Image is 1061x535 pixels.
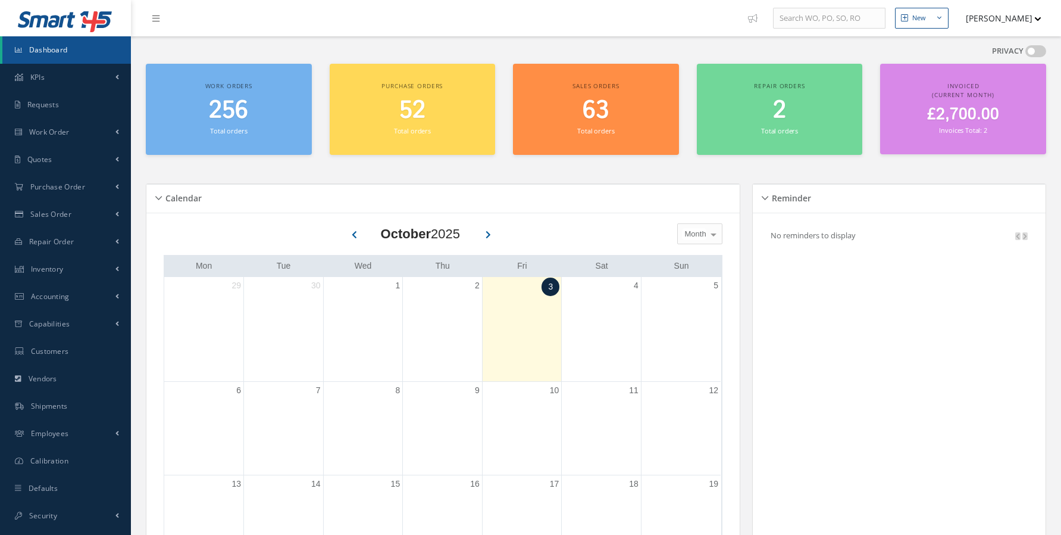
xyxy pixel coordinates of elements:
[210,126,247,135] small: Total orders
[468,475,482,493] a: October 16, 2025
[947,82,979,90] span: Invoiced
[244,277,324,382] td: September 30, 2025
[29,319,70,329] span: Capabilities
[29,237,74,247] span: Repair Order
[932,91,994,99] span: (Current Month)
[352,259,374,273] a: Wednesday
[389,475,403,493] a: October 15, 2025
[399,94,425,127] span: 52
[472,382,482,399] a: October 9, 2025
[2,36,131,64] a: Dashboard
[771,230,856,241] p: No reminders to display
[31,291,70,301] span: Accounting
[706,475,721,493] a: October 19, 2025
[768,189,811,204] h5: Reminder
[761,126,798,135] small: Total orders
[29,45,68,55] span: Dashboard
[244,381,324,475] td: October 7, 2025
[641,277,721,382] td: October 5, 2025
[547,382,562,399] a: October 10, 2025
[309,475,323,493] a: October 14, 2025
[381,224,460,244] div: 2025
[482,381,562,475] td: October 10, 2025
[31,264,64,274] span: Inventory
[314,382,323,399] a: October 7, 2025
[323,381,403,475] td: October 8, 2025
[209,94,248,127] span: 256
[773,8,885,29] input: Search WO, PO, SO, RO
[31,401,68,411] span: Shipments
[542,278,559,296] a: October 3, 2025
[583,94,609,127] span: 63
[472,277,482,294] a: October 2, 2025
[29,511,57,521] span: Security
[992,45,1024,57] label: PRIVACY
[164,277,244,382] td: September 29, 2025
[30,209,71,219] span: Sales Order
[513,64,679,155] a: Sales orders 63 Total orders
[433,259,452,273] a: Thursday
[939,126,987,135] small: Invoices Total: 2
[29,374,57,384] span: Vendors
[29,483,58,493] span: Defaults
[754,82,805,90] span: Repair orders
[162,189,202,204] h5: Calendar
[274,259,293,273] a: Tuesday
[205,82,252,90] span: Work orders
[912,13,926,23] div: New
[394,126,431,135] small: Total orders
[403,381,483,475] td: October 9, 2025
[577,126,614,135] small: Total orders
[229,475,243,493] a: October 13, 2025
[234,382,243,399] a: October 6, 2025
[547,475,562,493] a: October 17, 2025
[880,64,1046,154] a: Invoiced (Current Month) £2,700.00 Invoices Total: 2
[403,277,483,382] td: October 2, 2025
[330,64,496,155] a: Purchase orders 52 Total orders
[672,259,691,273] a: Sunday
[146,64,312,155] a: Work orders 256 Total orders
[393,277,402,294] a: October 1, 2025
[711,277,721,294] a: October 5, 2025
[229,277,243,294] a: September 29, 2025
[641,381,721,475] td: October 12, 2025
[482,277,562,382] td: October 3, 2025
[27,154,52,164] span: Quotes
[30,456,68,466] span: Calibration
[631,277,641,294] a: October 4, 2025
[30,72,45,82] span: KPIs
[27,99,59,110] span: Requests
[627,382,641,399] a: October 11, 2025
[30,182,85,192] span: Purchase Order
[381,226,431,241] b: October
[627,475,641,493] a: October 18, 2025
[562,277,641,382] td: October 4, 2025
[29,127,70,137] span: Work Order
[323,277,403,382] td: October 1, 2025
[706,382,721,399] a: October 12, 2025
[393,382,402,399] a: October 8, 2025
[954,7,1041,30] button: [PERSON_NAME]
[381,82,443,90] span: Purchase orders
[193,259,214,273] a: Monday
[697,64,863,155] a: Repair orders 2 Total orders
[773,94,786,127] span: 2
[572,82,619,90] span: Sales orders
[895,8,949,29] button: New
[682,228,706,240] span: Month
[515,259,529,273] a: Friday
[31,428,69,438] span: Employees
[164,381,244,475] td: October 6, 2025
[562,381,641,475] td: October 11, 2025
[309,277,323,294] a: September 30, 2025
[593,259,611,273] a: Saturday
[31,346,69,356] span: Customers
[927,103,999,126] span: £2,700.00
